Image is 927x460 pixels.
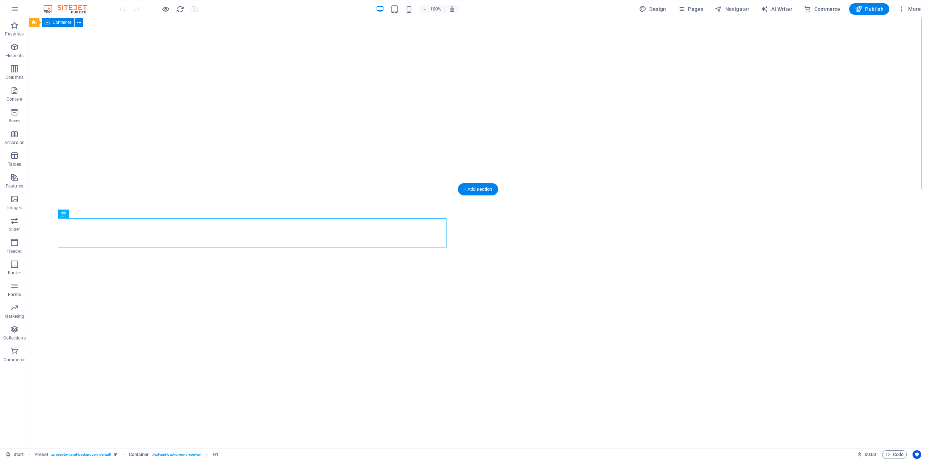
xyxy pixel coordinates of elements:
p: Columns [5,75,24,80]
i: This element is a customizable preset [114,452,117,456]
span: Design [639,5,666,13]
span: . text-and-background-content [152,450,202,459]
p: Marketing [4,313,24,319]
p: Features [6,183,23,189]
span: . preset-text-and-background-default [51,450,111,459]
div: + Add section [458,183,498,195]
p: Slider [9,227,20,232]
a: Click to cancel selection. Double-click to open Pages [6,450,24,459]
span: 00 00 [865,450,876,459]
p: Commerce [4,357,25,363]
p: Favorites [5,31,24,37]
span: Code [885,450,903,459]
button: Commerce [801,3,843,15]
i: On resize automatically adjust zoom level to fit chosen device. [449,6,455,12]
p: Collections [3,335,25,341]
h6: Session time [857,450,876,459]
span: Commerce [804,5,840,13]
div: Design (Ctrl+Alt+Y) [636,3,669,15]
p: Footer [8,270,21,276]
span: : [870,452,871,457]
nav: breadcrumb [34,450,219,459]
button: reload [176,5,184,13]
p: Forms [8,292,21,297]
button: Navigator [712,3,752,15]
button: AI Writer [758,3,795,15]
button: Design [636,3,669,15]
p: Boxes [9,118,21,124]
p: Accordion [4,140,25,145]
span: Navigator [715,5,749,13]
p: Elements [5,53,24,59]
span: Publish [855,5,884,13]
button: More [895,3,924,15]
h6: 100% [430,5,441,13]
button: Publish [849,3,889,15]
span: AI Writer [761,5,792,13]
i: Reload page [176,5,184,13]
p: Content [7,96,22,102]
button: Usercentrics [913,450,921,459]
p: Header [7,248,22,254]
button: Click here to leave preview mode and continue editing [161,5,170,13]
img: Editor Logo [42,5,96,13]
button: Code [882,450,907,459]
span: Click to select. Double-click to edit [129,450,149,459]
button: Pages [675,3,706,15]
span: Pages [678,5,703,13]
p: Images [7,205,22,211]
p: Tables [8,161,21,167]
span: More [898,5,921,13]
button: 100% [419,5,445,13]
span: Click to select. Double-click to edit [34,450,49,459]
span: Container [53,20,71,25]
span: Click to select. Double-click to edit [213,450,218,459]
